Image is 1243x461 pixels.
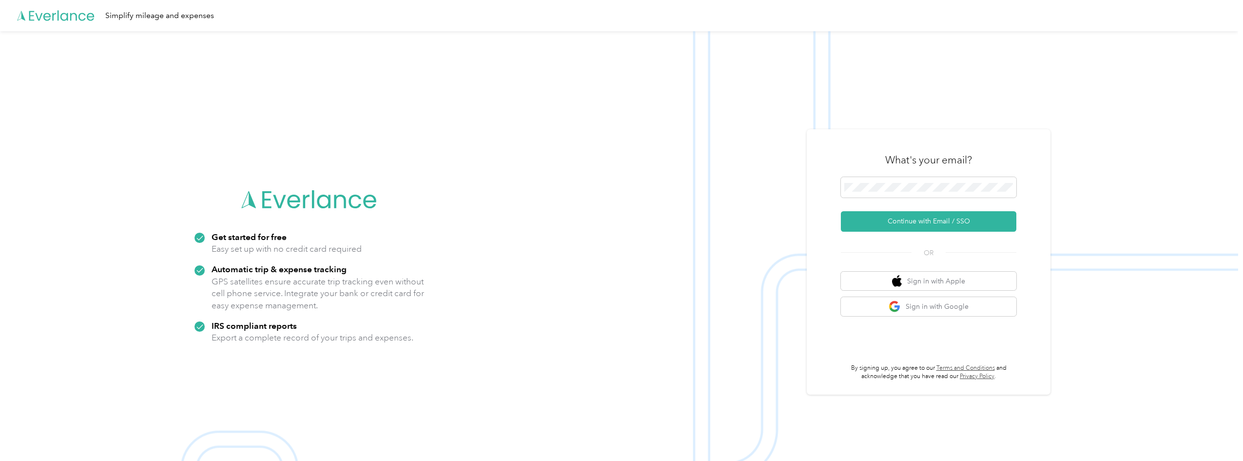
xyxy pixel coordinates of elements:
[212,276,425,312] p: GPS satellites ensure accurate trip tracking even without cell phone service. Integrate your bank...
[212,232,287,242] strong: Get started for free
[212,321,297,331] strong: IRS compliant reports
[212,264,347,274] strong: Automatic trip & expense tracking
[212,243,362,255] p: Easy set up with no credit card required
[912,248,946,258] span: OR
[889,301,901,313] img: google logo
[841,297,1016,316] button: google logoSign in with Google
[841,211,1016,232] button: Continue with Email / SSO
[936,364,995,372] a: Terms and Conditions
[892,275,902,287] img: apple logo
[885,153,972,167] h3: What's your email?
[960,373,994,380] a: Privacy Policy
[841,272,1016,291] button: apple logoSign in with Apple
[1188,406,1243,461] iframe: Everlance-gr Chat Button Frame
[841,364,1016,381] p: By signing up, you agree to our and acknowledge that you have read our .
[212,332,413,344] p: Export a complete record of your trips and expenses.
[105,10,214,22] div: Simplify mileage and expenses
